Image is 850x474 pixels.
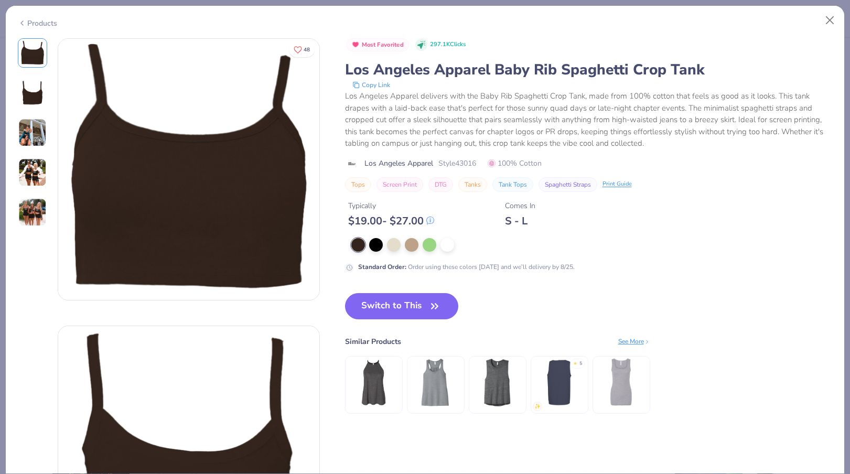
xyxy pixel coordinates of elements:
[18,18,57,29] div: Products
[345,60,833,80] div: Los Angeles Apparel Baby Rib Spaghetti Crop Tank
[539,177,597,192] button: Spaghetti Straps
[345,159,359,168] img: brand logo
[348,200,434,211] div: Typically
[358,263,406,271] strong: Standard Order :
[430,40,466,49] span: 297.1K Clicks
[304,47,310,52] span: 48
[289,42,315,57] button: Like
[364,158,433,169] span: Los Angeles Apparel
[579,360,582,368] div: 5
[376,177,423,192] button: Screen Print
[492,177,533,192] button: Tank Tops
[345,293,459,319] button: Switch to This
[18,158,47,187] img: User generated content
[58,39,319,300] img: Front
[534,403,541,410] img: newest.gif
[505,200,535,211] div: Comes In
[345,177,371,192] button: Tops
[602,180,632,189] div: Print Guide
[820,10,840,30] button: Close
[358,262,575,272] div: Order using these colors [DATE] and we’ll delivery by 8/25.
[20,40,45,66] img: Front
[351,40,360,49] img: Most Favorited sort
[348,214,434,228] div: $ 19.00 - $ 27.00
[18,198,47,227] img: User generated content
[346,38,410,52] button: Badge Button
[573,360,577,364] div: ★
[596,358,646,407] img: Bella + Canvas Ladies' Micro Ribbed Tank
[428,177,453,192] button: DTG
[472,358,522,407] img: Bella + Canvas Ladies' Flowy Scoop Muscle Tank
[349,358,399,407] img: Bella + Canvas Women's Flowy High Neck Tank
[349,80,393,90] button: copy to clipboard
[438,158,476,169] span: Style 43016
[345,90,833,149] div: Los Angeles Apparel delivers with the Baby Rib Spaghetti Crop Tank, made from 100% cotton that fe...
[618,337,650,346] div: See More
[345,336,401,347] div: Similar Products
[505,214,535,228] div: S - L
[362,42,404,48] span: Most Favorited
[534,358,584,407] img: Comfort Colors Adult Heavyweight RS Tank
[458,177,487,192] button: Tanks
[20,80,45,105] img: Back
[18,118,47,147] img: User generated content
[488,158,542,169] span: 100% Cotton
[411,358,460,407] img: Bella + Canvas Ladies' Flowy Racerback Tank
